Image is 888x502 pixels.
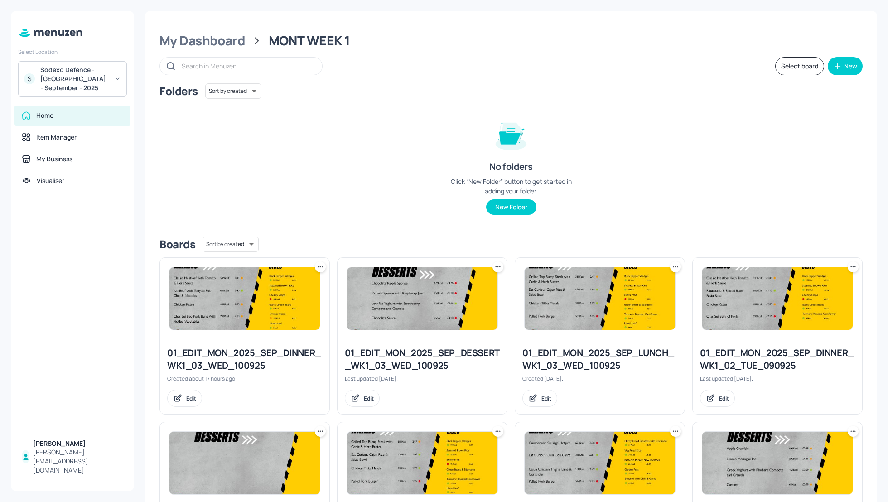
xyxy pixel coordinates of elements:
div: Boards [159,237,195,251]
img: 2025-05-08-1746705680877yauq63gr7pb.jpeg [525,267,675,330]
div: Click “New Folder” button to get started in adding your folder. [443,177,579,196]
div: Created [DATE]. [522,375,677,382]
button: New [828,57,863,75]
div: Edit [186,395,196,402]
div: Sort by created [203,235,259,253]
div: 01_EDIT_MON_2025_SEP_LUNCH_WK1_03_WED_100925 [522,347,677,372]
img: 2025-09-10-1757494168467csnnkqpc8yq.jpeg [347,267,497,330]
div: 01_EDIT_MON_2025_SEP_DINNER_WK1_02_TUE_090925 [700,347,855,372]
div: Sodexo Defence - [GEOGRAPHIC_DATA] - September - 2025 [40,65,109,92]
div: MONT WEEK 1 [269,33,350,49]
div: Last updated [DATE]. [700,375,855,382]
button: New Folder [486,199,536,215]
img: 2025-09-09-17574311138731u9rafursv4.jpeg [702,267,853,330]
div: Home [36,111,53,120]
div: Edit [364,395,374,402]
div: My Dashboard [159,33,245,49]
img: 2025-05-08-1746705680877yauq63gr7pb.jpeg [347,432,497,494]
img: 2025-05-08-1746712450279cmjftoxozvn.jpeg [169,432,320,494]
div: My Business [36,154,72,164]
button: Select board [775,57,824,75]
img: 2025-09-08-1757322088127ihepenzvn3c.jpeg [702,432,853,494]
div: Sort by created [205,82,261,100]
div: Visualiser [37,176,64,185]
img: 2025-09-08-1757344832896wimaptaehjs.jpeg [525,432,675,494]
div: 01_EDIT_MON_2025_SEP_DINNER_WK1_03_WED_100925 [167,347,322,372]
img: 2025-05-08-1746708311830xkzxjezrykm.jpeg [169,267,320,330]
div: No folders [489,160,532,173]
div: Last updated [DATE]. [345,375,500,382]
img: folder-empty [488,111,534,157]
div: New [844,63,857,69]
div: Created about 17 hours ago. [167,375,322,382]
div: [PERSON_NAME][EMAIL_ADDRESS][DOMAIN_NAME] [33,448,123,475]
input: Search in Menuzen [182,59,313,72]
div: Edit [719,395,729,402]
div: Folders [159,84,198,98]
div: [PERSON_NAME] [33,439,123,448]
div: 01_EDIT_MON_2025_SEP_DESSERT_WK1_03_WED_100925 [345,347,500,372]
div: Item Manager [36,133,77,142]
div: Select Location [18,48,127,56]
div: Edit [541,395,551,402]
div: S [24,73,35,84]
